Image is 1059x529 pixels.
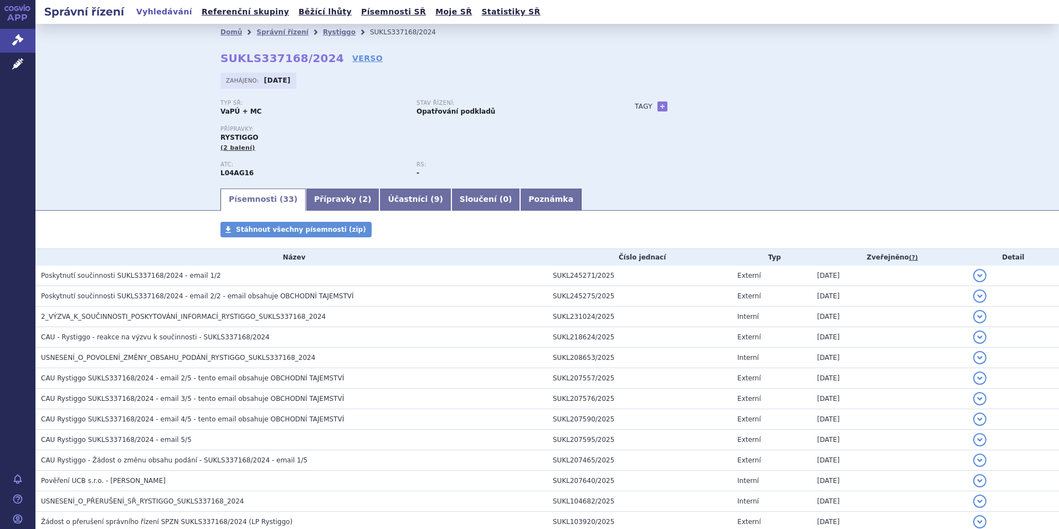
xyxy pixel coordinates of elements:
[737,354,759,362] span: Interní
[434,195,440,204] span: 9
[220,126,613,133] p: Přípravky:
[973,515,986,528] button: detail
[41,436,192,444] span: CAU Rystiggo SUKLS337168/2024 - email 5/5
[737,395,760,403] span: Externí
[220,28,242,36] a: Domů
[417,100,602,106] p: Stav řízení:
[811,286,967,307] td: [DATE]
[973,433,986,446] button: detail
[811,249,967,266] th: Zveřejněno
[306,189,379,211] a: Přípravky (2)
[547,307,732,327] td: SUKL231024/2025
[41,518,292,526] span: Žádost o přerušení správního řízení SPZN SUKLS337168/2024 (LP Rystiggo)
[811,491,967,512] td: [DATE]
[358,4,429,19] a: Písemnosti SŘ
[909,254,918,262] abbr: (?)
[220,144,255,151] span: (2 balení)
[41,313,326,321] span: 2_VÝZVA_K_SOUČINNOSTI_POSKYTOVÁNÍ_INFORMACÍ_RYSTIGGO_SUKLS337168_2024
[547,389,732,409] td: SUKL207576/2025
[547,430,732,450] td: SUKL207595/2025
[547,266,732,286] td: SUKL245271/2025
[737,313,759,321] span: Interní
[973,289,986,303] button: detail
[41,333,270,341] span: CAU - Rystiggo - reakce na výzvu k součinnosti - SUKLS337168/2024
[547,409,732,430] td: SUKL207590/2025
[35,249,547,266] th: Název
[352,53,383,64] a: VERSO
[226,76,261,85] span: Zahájeno:
[41,354,315,362] span: USNESENÍ_O_POVOLENÍ_ZMĚNY_OBSAHU_PODÁNÍ_RYSTIGGO_SUKLS337168_2024
[547,327,732,348] td: SUKL218624/2025
[732,249,811,266] th: Typ
[737,292,760,300] span: Externí
[520,189,582,211] a: Poznámka
[41,415,344,423] span: CAU Rystiggo SUKLS337168/2024 - email 4/5 - tento email obsahuje OBCHODNÍ TAJEMSTVÍ
[973,392,986,405] button: detail
[737,456,760,464] span: Externí
[973,310,986,323] button: detail
[811,348,967,368] td: [DATE]
[256,28,309,36] a: Správní řízení
[547,491,732,512] td: SUKL104682/2025
[737,333,760,341] span: Externí
[973,351,986,364] button: detail
[811,327,967,348] td: [DATE]
[547,249,732,266] th: Číslo jednací
[432,4,475,19] a: Moje SŘ
[737,477,759,485] span: Interní
[370,24,450,40] li: SUKLS337168/2024
[220,189,306,211] a: Písemnosti (33)
[220,134,258,141] span: RYSTIGGO
[133,4,196,19] a: Vyhledávání
[220,108,261,115] strong: VaPÚ + MC
[811,409,967,430] td: [DATE]
[737,436,760,444] span: Externí
[478,4,543,19] a: Statistiky SŘ
[973,413,986,426] button: detail
[362,195,368,204] span: 2
[973,474,986,487] button: detail
[35,4,133,19] h2: Správní řízení
[220,161,405,168] p: ATC:
[973,454,986,467] button: detail
[236,226,366,233] span: Stáhnout všechny písemnosti (zip)
[41,395,344,403] span: CAU Rystiggo SUKLS337168/2024 - email 3/5 - tento email obsahuje OBCHODNÍ TAJEMSTVÍ
[547,348,732,368] td: SUKL208653/2025
[220,52,344,65] strong: SUKLS337168/2024
[323,28,356,36] a: Rystiggo
[41,272,221,279] span: Poskytnutí součinnosti SUKLS337168/2024 - email 1/2
[973,495,986,508] button: detail
[737,272,760,279] span: Externí
[811,368,967,389] td: [DATE]
[41,497,244,505] span: USNESENÍ_O_PŘERUŠENÍ_SŘ_RYSTIGGO_SUKLS337168_2024
[811,471,967,491] td: [DATE]
[973,330,986,344] button: detail
[41,477,166,485] span: Pověření UCB s.r.o. - Andrea Pošívalová
[417,108,495,115] strong: Opatřování podkladů
[973,269,986,282] button: detail
[379,189,451,211] a: Účastníci (9)
[295,4,355,19] a: Běžící lhůty
[811,430,967,450] td: [DATE]
[811,389,967,409] td: [DATE]
[41,374,344,382] span: CAU Rystiggo SUKLS337168/2024 - email 2/5 - tento email obsahuje OBCHODNÍ TAJEMSTVÍ
[220,222,372,237] a: Stáhnout všechny písemnosti (zip)
[503,195,508,204] span: 0
[737,415,760,423] span: Externí
[635,100,652,113] h3: Tagy
[417,161,602,168] p: RS:
[657,101,667,111] a: +
[737,518,760,526] span: Externí
[811,307,967,327] td: [DATE]
[220,100,405,106] p: Typ SŘ:
[737,374,760,382] span: Externí
[41,292,354,300] span: Poskytnutí součinnosti SUKLS337168/2024 - email 2/2 - email obsahuje OBCHODNÍ TAJEMSTVÍ
[547,450,732,471] td: SUKL207465/2025
[220,169,254,177] strong: ROZANOLIXIZUMAB
[451,189,520,211] a: Sloučení (0)
[737,497,759,505] span: Interní
[417,169,419,177] strong: -
[264,77,291,84] strong: [DATE]
[968,249,1059,266] th: Detail
[547,286,732,307] td: SUKL245275/2025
